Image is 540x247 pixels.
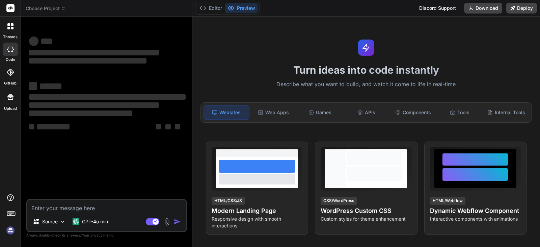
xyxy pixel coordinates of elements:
button: Preview [225,3,258,13]
button: Deploy [506,3,537,14]
label: threads [3,34,18,40]
div: Web Apps [251,105,296,120]
img: icon [174,218,181,225]
span: privacy [90,233,103,237]
div: Tools [437,105,482,120]
div: APIs [344,105,389,120]
img: attachment [163,218,171,226]
p: Interactive components with animations [430,216,521,222]
div: Discord Support [415,3,460,14]
span: Choose Project [26,5,66,12]
span: ‌ [29,36,38,46]
img: GPT-4o mini [73,218,79,225]
p: GPT-4o min.. [82,218,111,225]
span: ‌ [29,50,159,55]
label: Upload [4,106,17,112]
span: ‌ [29,58,146,64]
span: ‌ [29,94,186,100]
div: Internal Tools [484,105,529,120]
img: Pick Models [60,219,65,225]
p: Describe what you want to build, and watch it come to life in real-time [196,80,536,89]
span: ‌ [40,83,61,89]
button: Editor [197,3,225,13]
div: Websites [204,105,249,120]
p: Always double-check its answers. Your in Bind [26,232,187,239]
div: Games [297,105,343,120]
span: ‌ [175,124,180,129]
p: Source [42,218,58,225]
span: ‌ [29,124,34,129]
span: ‌ [156,124,161,129]
h1: Turn ideas into code instantly [196,64,536,76]
button: Download [464,3,502,14]
span: ‌ [29,102,159,108]
span: ‌ [41,39,52,44]
h4: Modern Landing Page [212,206,302,216]
p: Responsive design with smooth interactions [212,216,302,229]
span: ‌ [29,82,37,90]
div: HTML/CSS/JS [212,197,245,205]
span: ‌ [37,124,70,129]
span: ‌ [165,124,171,129]
h4: Dynamic Webflow Component [430,206,521,216]
span: ‌ [29,110,132,116]
label: GitHub [4,80,17,86]
div: CSS/WordPress [321,197,357,205]
label: code [6,57,15,63]
div: HTML/Webflow [430,197,465,205]
p: Custom styles for theme enhancement [321,216,411,222]
img: signin [5,225,16,236]
div: Components [390,105,436,120]
h4: WordPress Custom CSS [321,206,411,216]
